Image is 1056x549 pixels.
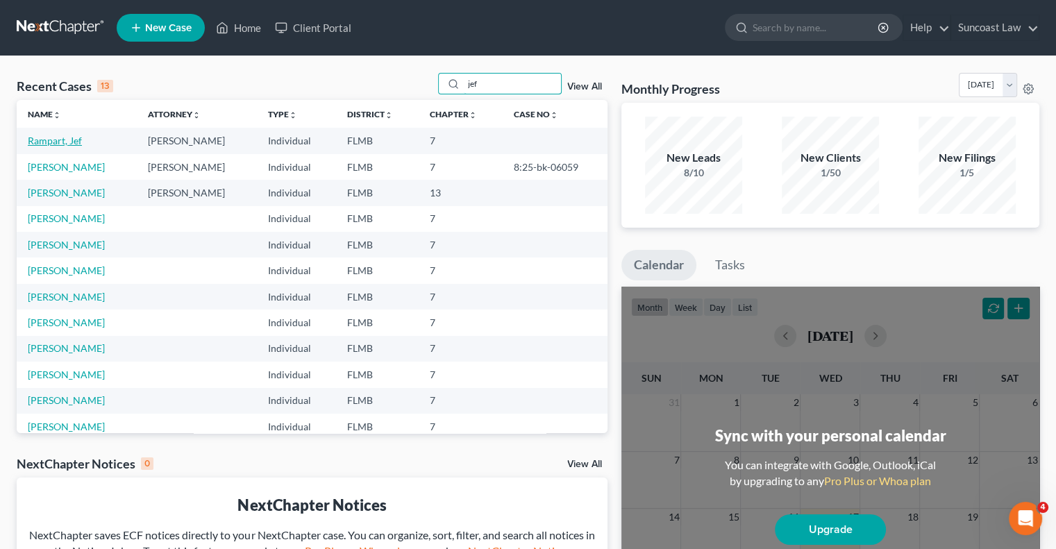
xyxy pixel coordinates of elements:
[28,135,82,146] a: Rampart, Jef
[645,150,742,166] div: New Leads
[192,111,201,119] i: unfold_more
[567,82,602,92] a: View All
[621,81,720,97] h3: Monthly Progress
[137,128,257,153] td: [PERSON_NAME]
[17,455,153,472] div: NextChapter Notices
[919,150,1016,166] div: New Filings
[257,414,336,439] td: Individual
[257,232,336,257] td: Individual
[469,111,477,119] i: unfold_more
[419,414,503,439] td: 7
[17,78,113,94] div: Recent Cases
[824,474,931,487] a: Pro Plus or Whoa plan
[782,150,879,166] div: New Clients
[28,109,61,119] a: Nameunfold_more
[257,257,336,283] td: Individual
[268,109,297,119] a: Typeunfold_more
[419,257,503,283] td: 7
[719,457,941,489] div: You can integrate with Google, Outlook, iCal by upgrading to any
[28,421,105,432] a: [PERSON_NAME]
[550,111,558,119] i: unfold_more
[257,310,336,335] td: Individual
[257,336,336,362] td: Individual
[28,342,105,354] a: [PERSON_NAME]
[503,154,607,180] td: 8:25-bk-06059
[419,128,503,153] td: 7
[97,80,113,92] div: 13
[336,414,419,439] td: FLMB
[753,15,880,40] input: Search by name...
[385,111,393,119] i: unfold_more
[714,425,946,446] div: Sync with your personal calendar
[336,310,419,335] td: FLMB
[257,128,336,153] td: Individual
[257,388,336,414] td: Individual
[419,310,503,335] td: 7
[514,109,558,119] a: Case Nounfold_more
[951,15,1039,40] a: Suncoast Law
[419,154,503,180] td: 7
[257,206,336,232] td: Individual
[775,514,886,545] a: Upgrade
[336,284,419,310] td: FLMB
[419,362,503,387] td: 7
[645,166,742,180] div: 8/10
[28,316,105,328] a: [PERSON_NAME]
[257,362,336,387] td: Individual
[464,74,561,94] input: Search by name...
[419,180,503,205] td: 13
[137,154,257,180] td: [PERSON_NAME]
[257,284,336,310] td: Individual
[28,291,105,303] a: [PERSON_NAME]
[430,109,477,119] a: Chapterunfold_more
[336,257,419,283] td: FLMB
[703,250,757,280] a: Tasks
[347,109,393,119] a: Districtunfold_more
[336,154,419,180] td: FLMB
[782,166,879,180] div: 1/50
[28,161,105,173] a: [PERSON_NAME]
[28,394,105,406] a: [PERSON_NAME]
[28,264,105,276] a: [PERSON_NAME]
[336,232,419,257] td: FLMB
[53,111,61,119] i: unfold_more
[28,239,105,251] a: [PERSON_NAME]
[336,128,419,153] td: FLMB
[419,388,503,414] td: 7
[621,250,696,280] a: Calendar
[28,212,105,224] a: [PERSON_NAME]
[419,232,503,257] td: 7
[257,180,336,205] td: Individual
[137,180,257,205] td: [PERSON_NAME]
[289,111,297,119] i: unfold_more
[336,206,419,232] td: FLMB
[148,109,201,119] a: Attorneyunfold_more
[268,15,358,40] a: Client Portal
[336,180,419,205] td: FLMB
[903,15,950,40] a: Help
[1037,502,1048,513] span: 4
[28,369,105,380] a: [PERSON_NAME]
[419,336,503,362] td: 7
[419,206,503,232] td: 7
[336,336,419,362] td: FLMB
[257,154,336,180] td: Individual
[919,166,1016,180] div: 1/5
[419,284,503,310] td: 7
[28,494,596,516] div: NextChapter Notices
[28,187,105,199] a: [PERSON_NAME]
[336,362,419,387] td: FLMB
[209,15,268,40] a: Home
[1009,502,1042,535] iframe: Intercom live chat
[145,23,192,33] span: New Case
[141,457,153,470] div: 0
[567,459,602,469] a: View All
[336,388,419,414] td: FLMB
